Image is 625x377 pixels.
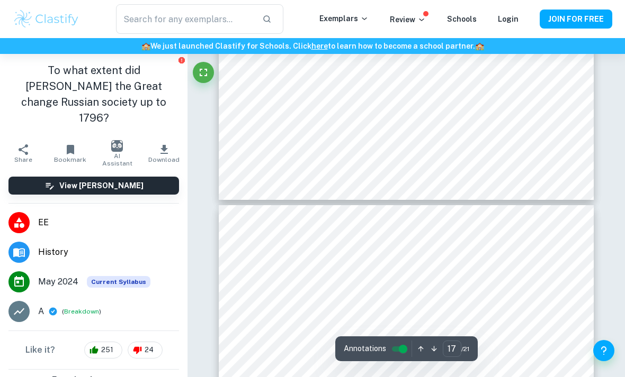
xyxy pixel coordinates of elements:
span: Annotations [344,343,386,354]
p: Review [390,14,426,25]
input: Search for any exemplars... [116,4,254,34]
div: 251 [84,342,122,358]
img: Clastify logo [13,8,80,30]
h6: We just launched Clastify for Schools. Click to learn how to become a school partner. [2,40,623,52]
button: Bookmark [47,139,94,168]
h6: View [PERSON_NAME] [59,180,144,191]
button: Fullscreen [193,62,214,83]
div: 24 [128,342,163,358]
span: May 2024 [38,275,78,288]
span: 251 [95,345,119,355]
button: JOIN FOR FREE [540,10,612,29]
a: here [311,42,328,50]
span: Bookmark [54,156,86,163]
span: 🏫 [141,42,150,50]
a: Schools [447,15,477,23]
h6: Like it? [25,344,55,356]
button: AI Assistant [94,139,141,168]
button: Breakdown [64,307,99,316]
div: This exemplar is based on the current syllabus. Feel free to refer to it for inspiration/ideas wh... [87,276,150,288]
span: 24 [139,345,159,355]
span: History [38,246,179,259]
h1: To what extent did [PERSON_NAME] the Great change Russian society up to 1796? [8,62,179,126]
span: 🏫 [475,42,484,50]
button: Report issue [177,56,185,64]
span: AI Assistant [100,152,135,167]
p: Exemplars [319,13,369,24]
a: Login [498,15,519,23]
p: A [38,305,44,318]
button: Download [141,139,188,168]
span: / 21 [461,344,469,354]
span: Download [148,156,180,163]
img: AI Assistant [111,140,123,152]
button: Help and Feedback [593,340,614,361]
span: Current Syllabus [87,276,150,288]
span: ( ) [62,307,101,317]
button: View [PERSON_NAME] [8,177,179,195]
span: EE [38,216,179,229]
span: Share [14,156,32,163]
